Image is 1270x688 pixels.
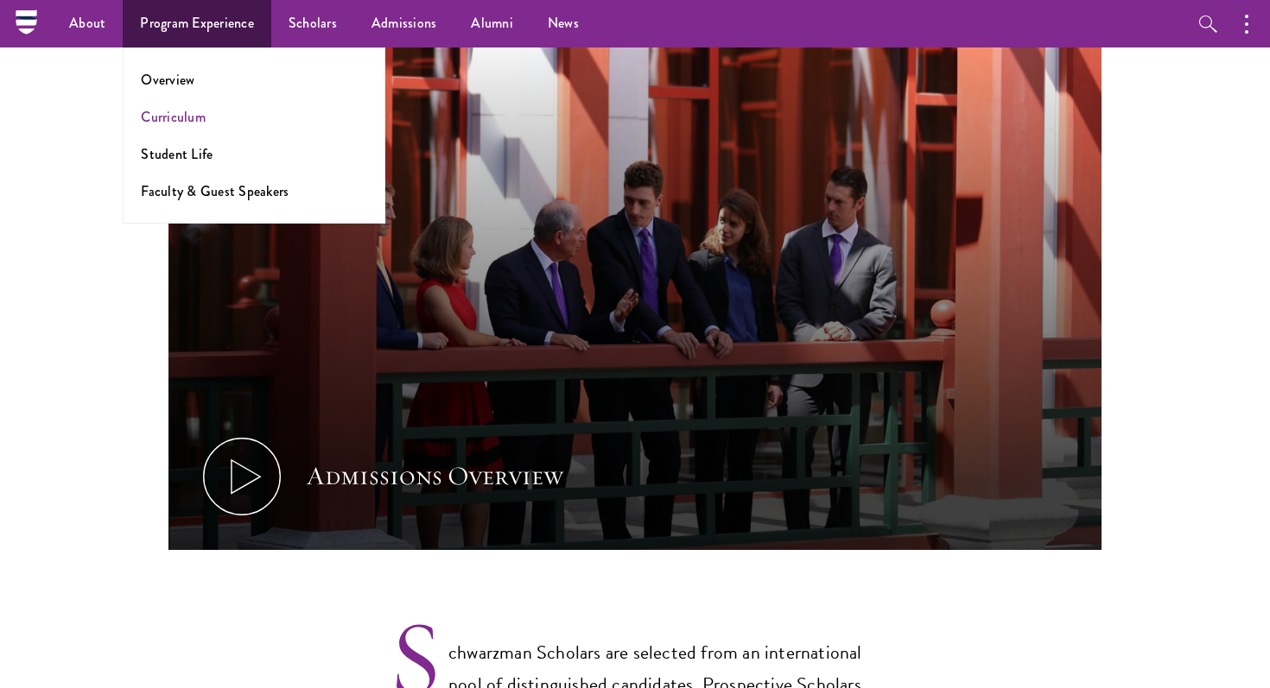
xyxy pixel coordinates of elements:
[141,144,213,164] a: Student Life
[141,70,194,90] a: Overview
[168,25,1102,550] button: Admissions Overview
[141,181,289,201] a: Faculty & Guest Speakers
[141,107,206,127] a: Curriculum
[307,459,563,494] div: Admissions Overview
